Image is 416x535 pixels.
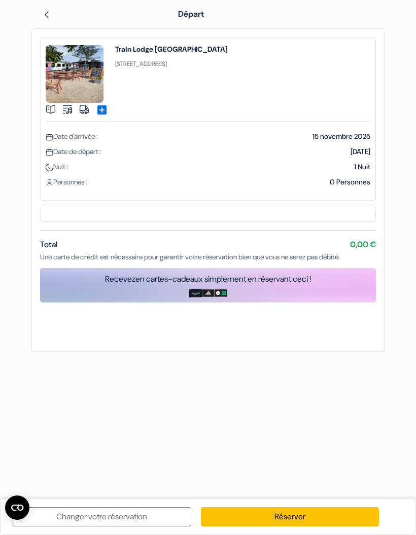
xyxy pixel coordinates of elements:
[189,289,202,297] img: amazon-card-no-text.png
[46,132,98,141] span: Date d'arrivée :
[5,495,29,520] button: Ouvrir le widget CMP
[46,133,53,141] img: calendar.svg
[40,273,376,285] div: Recevez en cartes-cadeaux simplement en réservant ceci !
[350,239,376,251] span: 0,00 €
[46,162,68,171] span: Nuit :
[96,104,108,116] span: add_box
[313,132,370,141] span: 15 novembre 2025
[354,162,370,171] span: 1 Nuit
[46,104,56,114] img: book.svg
[62,104,73,114] img: music.svg
[43,11,51,19] img: left_arrow.svg
[96,103,108,114] a: add_box
[46,177,87,186] span: Personnes :
[115,45,228,53] h4: Train Lodge [GEOGRAPHIC_DATA]
[215,289,227,297] img: uber-uber-eats-card.png
[40,239,57,250] span: Total
[178,9,204,19] span: Départ
[46,179,53,186] img: user_icon.svg
[202,289,215,297] img: adidas-card.png
[351,147,370,156] span: [DATE]
[201,507,379,526] a: Réserver
[46,147,101,156] span: Date de départ :
[40,252,340,261] span: Une carte de crédit est nécessaire pour garantir votre réservation bien que vous ne serez pas déb...
[330,177,370,186] span: 0 Personnes
[79,104,89,114] img: truck.svg
[46,148,53,156] img: calendar.svg
[115,60,167,68] small: [STREET_ADDRESS]
[46,164,53,171] img: moon.svg
[13,507,191,526] a: Changer votre réservation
